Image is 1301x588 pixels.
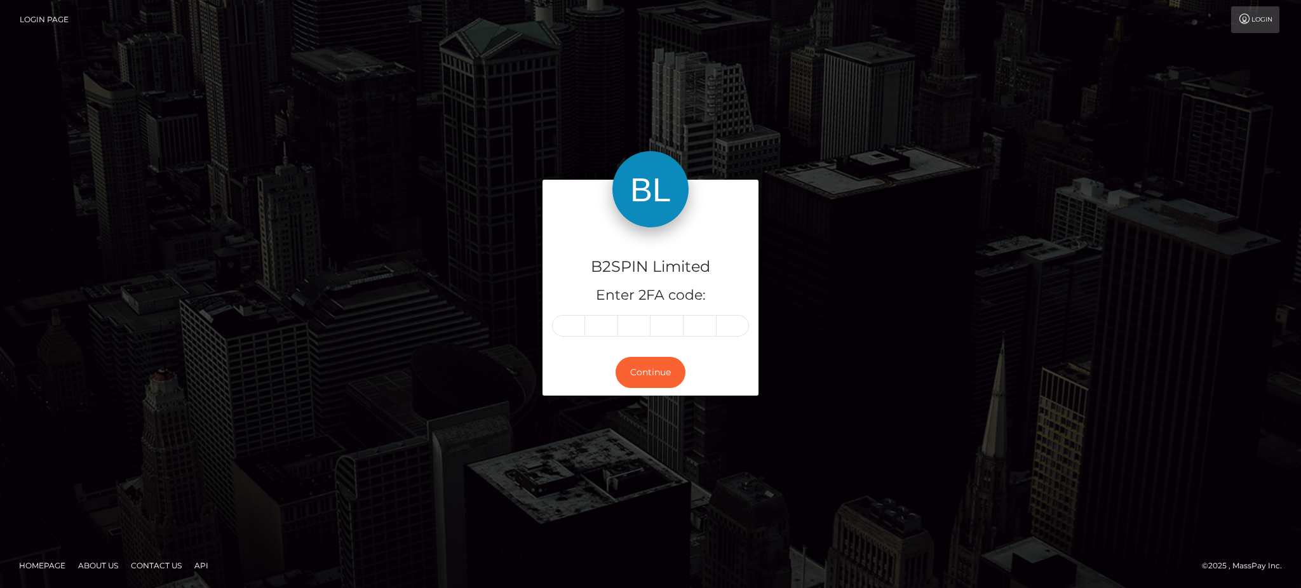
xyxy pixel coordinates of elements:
[612,151,689,227] img: B2SPIN Limited
[14,556,71,575] a: Homepage
[1202,559,1291,573] div: © 2025 , MassPay Inc.
[552,286,749,305] h5: Enter 2FA code:
[20,6,69,33] a: Login Page
[189,556,213,575] a: API
[616,357,685,388] button: Continue
[552,256,749,278] h4: B2SPIN Limited
[1231,6,1279,33] a: Login
[126,556,187,575] a: Contact Us
[73,556,123,575] a: About Us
